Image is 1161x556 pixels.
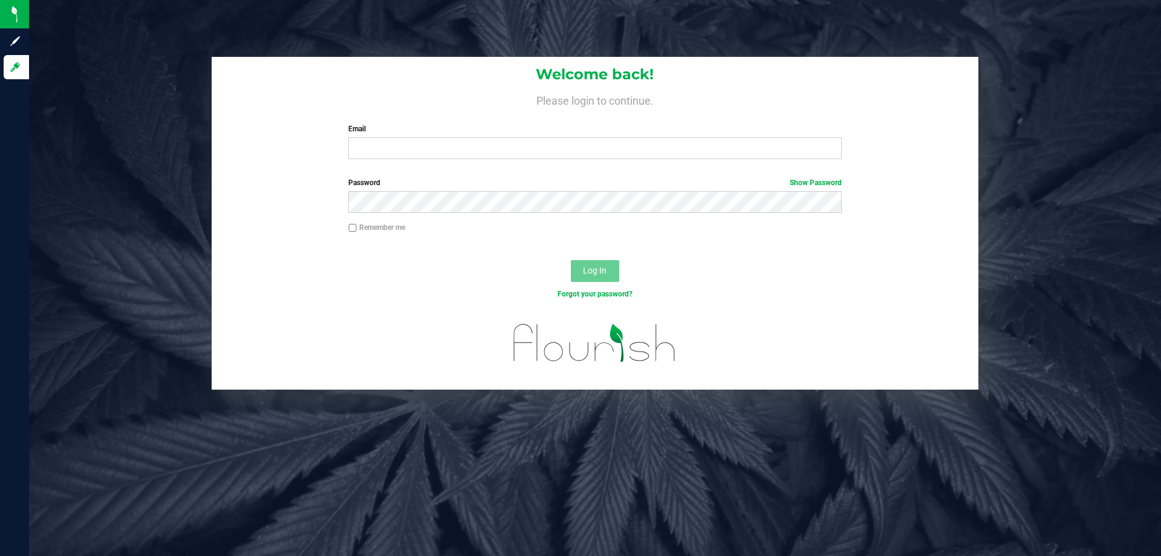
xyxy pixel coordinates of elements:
[212,92,978,106] h4: Please login to continue.
[9,61,21,73] inline-svg: Log in
[348,123,841,134] label: Email
[348,224,357,232] input: Remember me
[9,35,21,47] inline-svg: Sign up
[583,266,607,275] span: Log In
[499,312,691,374] img: flourish_logo.svg
[348,178,380,187] span: Password
[571,260,619,282] button: Log In
[558,290,633,298] a: Forgot your password?
[212,67,978,82] h1: Welcome back!
[790,178,842,187] a: Show Password
[348,222,405,233] label: Remember me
